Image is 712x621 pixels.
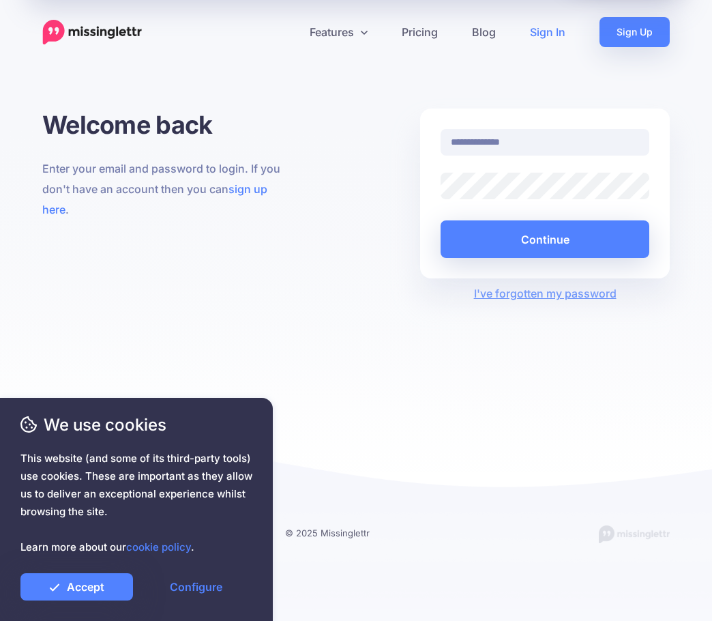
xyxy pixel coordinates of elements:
[20,573,133,601] a: Accept
[20,450,252,556] span: This website (and some of its third-party tools) use cookies. These are important as they allow u...
[599,17,670,47] a: Sign Up
[42,109,292,141] h1: Welcome back
[441,220,649,258] button: Continue
[20,413,252,437] span: We use cookies
[474,287,617,300] a: I've forgotten my password
[513,17,582,47] a: Sign In
[42,158,292,220] p: Enter your email and password to login. If you don't have an account then you can .
[126,540,191,553] a: cookie policy
[140,573,252,601] a: Configure
[455,17,513,47] a: Blog
[385,17,455,47] a: Pricing
[293,17,385,47] a: Features
[285,525,386,541] li: © 2025 Missinglettr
